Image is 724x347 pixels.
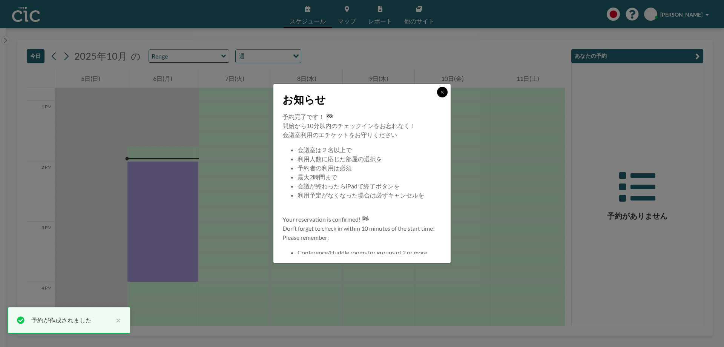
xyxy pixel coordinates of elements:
span: 開始から10分以内のチェックインをお忘れなく！ [282,122,416,129]
button: close [112,316,121,325]
span: 予約完了です！ 🏁 [282,113,333,120]
span: お知らせ [282,93,326,106]
span: 会議が終わったらiPadで終了ボタンを [298,182,400,190]
div: 予約が作成されました [31,316,112,325]
span: 会議室は２名以上で [298,146,352,153]
span: 予約者の利用は必須 [298,164,352,171]
span: 会議室利用のエチケットをお守りください [282,131,397,138]
span: Your reservation is confirmed! 🏁 [282,216,369,223]
span: 利用予定がなくなった場合は必ずキャンセルを [298,191,424,199]
span: Conference/Huddle rooms for groups of 2 or more [298,249,427,256]
span: 利用人数に応じた部屋の選択を [298,155,382,162]
span: Please remember: [282,234,329,241]
span: 最大2時間まで [298,173,337,180]
span: Don’t forget to check in within 10 minutes of the start time! [282,225,435,232]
